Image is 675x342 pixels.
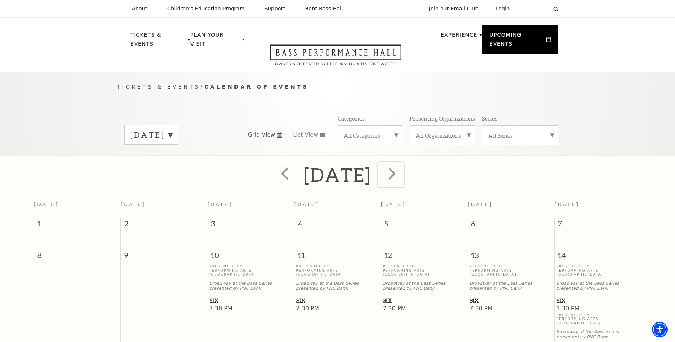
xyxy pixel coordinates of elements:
button: next [378,162,404,187]
span: [DATE] [34,202,59,207]
span: 9 [121,240,207,264]
span: 10 [207,240,294,264]
a: SIX [209,296,292,305]
p: About [132,6,147,12]
span: 5 [381,218,468,233]
span: [DATE] [121,202,146,207]
span: 3 [207,218,294,233]
p: Broadway at the Bass Series presented by PNC Bank [209,281,292,292]
span: SIX [470,296,552,305]
label: All Categories [344,132,396,139]
span: 12 [381,240,468,264]
span: SIX [296,296,379,305]
a: SIX [383,296,466,305]
span: [DATE] [468,202,492,207]
span: 1 [34,218,120,233]
span: 8 [34,240,120,264]
a: SIX [469,296,552,305]
p: Presenting Organizations [410,114,475,122]
p: Presented By Performing Arts [GEOGRAPHIC_DATA] [209,264,292,276]
span: 4 [294,218,381,233]
span: 7:30 PM [296,305,379,313]
p: Broadway at the Bass Series presented by PNC Bank [469,281,552,292]
select: Select: [521,5,547,12]
p: Tickets & Events [131,31,186,52]
a: SIX [556,296,639,305]
span: 7:30 PM [383,305,466,313]
p: Presented By Performing Arts [GEOGRAPHIC_DATA] [296,264,379,276]
p: Support [265,6,285,12]
label: [DATE] [130,129,172,140]
span: SIX [383,296,465,305]
span: 1:30 PM [556,305,639,313]
p: Presented By Performing Arts [GEOGRAPHIC_DATA] [469,264,552,276]
span: Tickets & Events [117,84,201,90]
label: All Organizations [416,132,469,139]
span: 7:30 PM [209,305,292,313]
p: Series [482,114,497,122]
a: SIX [296,296,379,305]
p: Experience [441,31,477,43]
span: 7:30 PM [469,305,552,313]
p: Presented By Performing Arts [GEOGRAPHIC_DATA] [556,264,639,276]
p: Rent Bass Hall [305,6,343,12]
span: [DATE] [381,202,406,207]
p: Broadway at the Bass Series presented by PNC Bank [296,281,379,292]
span: 13 [468,240,554,264]
span: 2 [121,218,207,233]
p: Categories [338,114,365,122]
label: All Series [488,132,552,139]
p: Upcoming Events [490,31,545,52]
p: Plan Your Visit [190,31,240,52]
span: 7 [555,218,641,233]
p: Children's Education Program [167,6,245,12]
span: [DATE] [554,202,579,207]
p: Presented By Performing Arts [GEOGRAPHIC_DATA] [383,264,466,276]
span: [DATE] [207,202,232,207]
p: Presented By Performing Arts [GEOGRAPHIC_DATA] [556,313,639,325]
span: 11 [294,240,381,264]
span: List View [293,131,318,139]
span: Grid View [248,131,275,139]
p: Broadway at the Bass Series presented by PNC Bank [556,329,639,340]
span: Calendar of Events [204,84,309,90]
span: [DATE] [294,202,319,207]
span: 14 [555,240,641,264]
a: Open this option [245,44,427,72]
p: Broadway at the Bass Series presented by PNC Bank [556,281,639,292]
p: / [117,82,558,91]
h2: [DATE] [304,163,371,186]
p: Broadway at the Bass Series presented by PNC Bank [383,281,466,292]
span: SIX [210,296,292,305]
span: 6 [468,218,554,233]
div: Accessibility Menu [652,322,668,337]
button: prev [271,162,297,187]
